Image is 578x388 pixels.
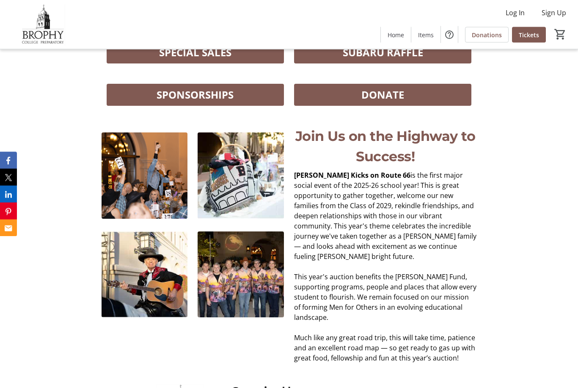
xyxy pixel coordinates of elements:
[294,42,471,64] button: SUBARU RAFFLE
[418,30,434,39] span: Items
[553,27,568,42] button: Cart
[512,27,546,43] a: Tickets
[519,30,539,39] span: Tickets
[102,133,188,219] img: undefined
[542,8,566,18] span: Sign Up
[294,127,476,167] p: Join Us on the Highway to Success!
[535,6,573,19] button: Sign Up
[499,6,531,19] button: Log In
[472,30,502,39] span: Donations
[465,27,509,43] a: Donations
[159,45,231,61] span: SPECIAL SALES
[198,133,284,219] img: undefined
[157,88,234,103] span: SPONSORSHIPS
[294,171,476,261] span: is the first major social event of the 2025-26 school year! This is great opportunity to gather t...
[361,88,404,103] span: DONATE
[102,232,188,318] img: undefined
[198,232,284,318] img: undefined
[294,272,476,322] span: This year's auction benefits the [PERSON_NAME] Fund, supporting programs, people and places that ...
[411,27,440,43] a: Items
[506,8,525,18] span: Log In
[294,333,475,363] span: Much like any great road trip, this will take time, patience and an excellent road map — so get r...
[381,27,411,43] a: Home
[107,84,284,106] button: SPONSORSHIPS
[107,42,284,64] button: SPECIAL SALES
[294,171,410,180] strong: [PERSON_NAME] Kicks on Route 66
[5,3,80,46] img: Brophy College Preparatory 's Logo
[343,45,423,61] span: SUBARU RAFFLE
[294,84,471,106] button: DONATE
[441,26,458,43] button: Help
[388,30,404,39] span: Home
